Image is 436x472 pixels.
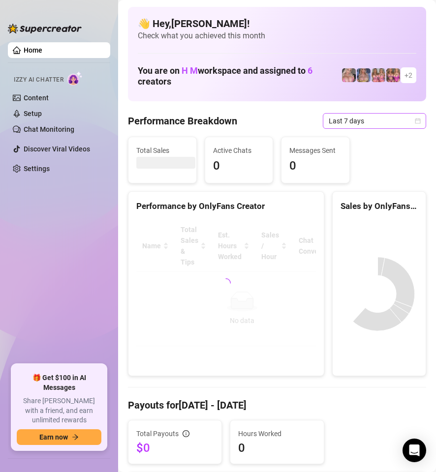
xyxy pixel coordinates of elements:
div: Open Intercom Messenger [403,439,426,462]
span: info-circle [183,430,189,437]
span: Active Chats [213,145,265,156]
span: 0 [213,157,265,176]
span: loading [221,278,231,288]
span: calendar [415,118,421,124]
a: Settings [24,165,50,173]
h4: Performance Breakdown [128,114,237,128]
img: lilybigboobs [357,68,371,82]
span: + 2 [405,70,412,81]
span: Total Sales [136,145,188,156]
span: 🎁 Get $100 in AI Messages [17,373,101,392]
button: Earn nowarrow-right [17,429,101,445]
span: Izzy AI Chatter [14,75,63,85]
a: Chat Monitoring [24,125,74,133]
span: Messages Sent [289,145,342,156]
div: Performance by OnlyFans Creator [136,200,316,213]
span: Total Payouts [136,428,179,439]
span: $0 [136,440,214,456]
span: Last 7 days [329,114,420,128]
div: Sales by OnlyFans Creator [341,200,418,213]
h4: Payouts for [DATE] - [DATE] [128,398,426,412]
span: Share [PERSON_NAME] with a friend, and earn unlimited rewards [17,396,101,425]
img: lilybigboobvip [342,68,356,82]
img: hotmomsvip [372,68,385,82]
span: Hours Worked [238,428,315,439]
h4: 👋 Hey, [PERSON_NAME] ! [138,17,416,30]
a: Discover Viral Videos [24,145,90,153]
img: AI Chatter [67,71,83,86]
span: arrow-right [72,434,79,441]
span: Check what you achieved this month [138,30,416,41]
span: 0 [289,157,342,176]
h1: You are on workspace and assigned to creators [138,65,342,87]
span: 6 [308,65,312,76]
span: 0 [238,440,315,456]
a: Content [24,94,49,102]
a: Home [24,46,42,54]
span: H M [182,65,198,76]
span: Earn now [39,433,68,441]
a: Setup [24,110,42,118]
img: hotmomlove [386,68,400,82]
img: logo-BBDzfeDw.svg [8,24,82,33]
